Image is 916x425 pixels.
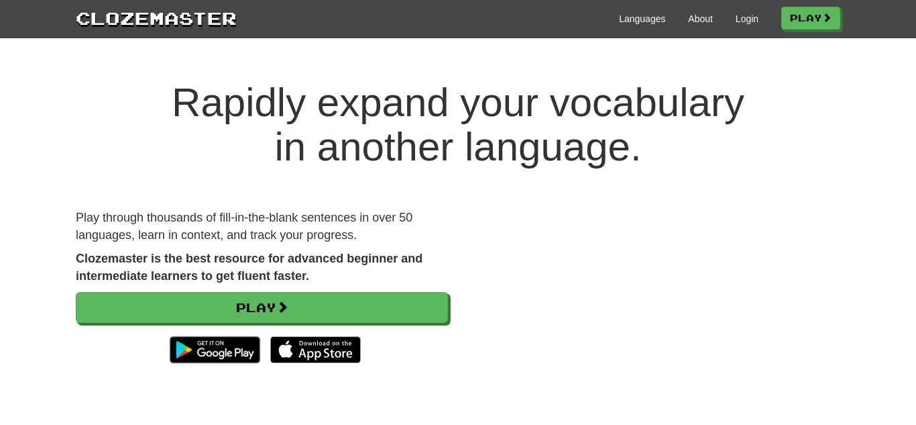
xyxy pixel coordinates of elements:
p: Play through thousands of fill-in-the-blank sentences in over 50 languages, learn in context, and... [76,209,448,244]
a: Clozemaster [76,5,237,30]
a: Languages [619,12,665,26]
strong: Clozemaster is the best resource for advanced beginner and intermediate learners to get fluent fa... [76,252,422,283]
a: Play [781,7,840,30]
a: Login [736,12,758,26]
img: Get it on Google Play [163,330,267,370]
img: Download_on_the_App_Store_Badge_US-UK_135x40-25178aeef6eb6b83b96f5f2d004eda3bffbb37122de64afbaef7... [270,336,361,363]
a: Play [76,292,448,323]
a: About [688,12,713,26]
